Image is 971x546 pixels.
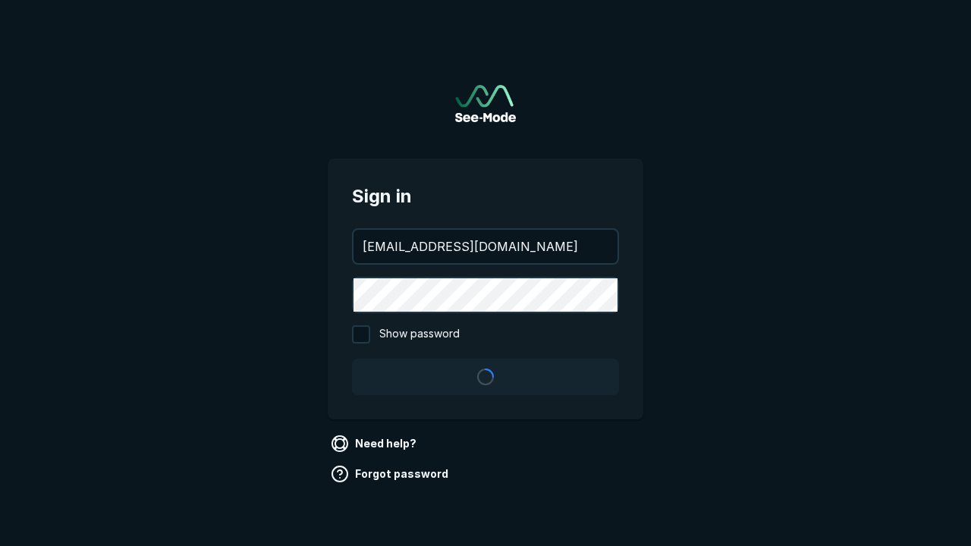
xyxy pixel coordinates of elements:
a: Forgot password [328,462,454,486]
img: See-Mode Logo [455,85,516,122]
a: Need help? [328,431,423,456]
span: Sign in [352,183,619,210]
a: Go to sign in [455,85,516,122]
span: Show password [379,325,460,344]
input: your@email.com [354,230,617,263]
